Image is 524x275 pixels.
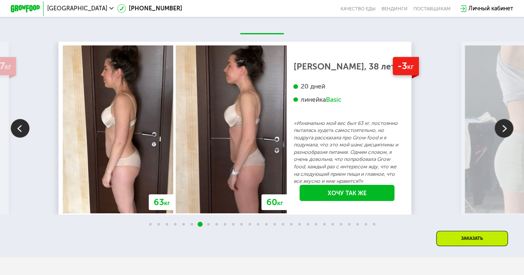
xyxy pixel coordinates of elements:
div: поставщикам [413,6,451,12]
div: Личный кабинет [468,4,513,13]
div: линейка [293,96,400,104]
span: кг [277,200,283,207]
a: [PHONE_NUMBER] [117,4,182,13]
img: Slide right [495,119,513,138]
span: кг [164,200,170,207]
div: [PERSON_NAME], 38 лет [293,63,400,70]
a: Качество еды [340,6,376,12]
div: Заказать [436,231,508,246]
div: -3 [393,57,419,75]
span: кг [5,62,11,71]
img: Slide left [11,119,29,138]
div: 63 [149,194,174,210]
span: кг [407,62,414,71]
a: Вендинги [382,6,408,12]
a: Хочу так же [299,185,394,201]
div: Basic [326,96,342,104]
div: 20 дней [293,82,400,91]
div: 60 [262,194,288,210]
p: «Изначально мой вес был 63 кг, постоянно пыталась худеть самостоятельно, но подруга рассказала пр... [293,120,400,185]
span: [GEOGRAPHIC_DATA] [47,6,107,12]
